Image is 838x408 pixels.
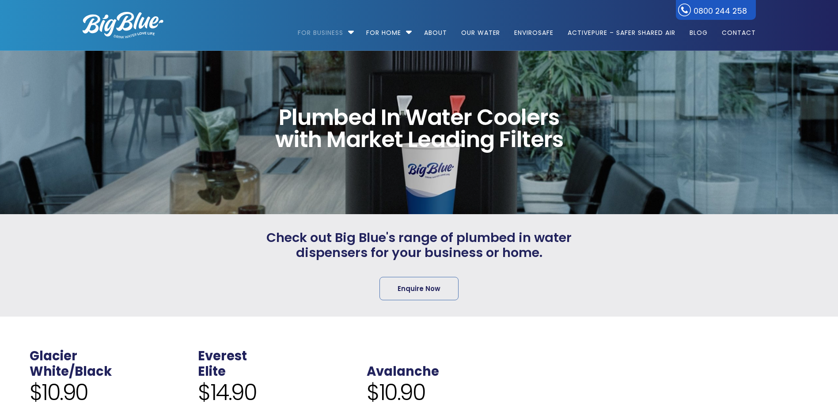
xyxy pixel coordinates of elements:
a: Avalanche [367,363,439,380]
img: logo [83,12,163,38]
a: White/Black [30,363,112,380]
a: Elite [198,363,226,380]
span: $10.90 [367,379,425,406]
a: Everest [198,347,247,365]
span: Plumbed In Water Coolers with Market Leading Filters [259,106,580,151]
span: $14.90 [198,379,256,406]
a: Enquire Now [379,277,459,300]
span: . [367,347,370,365]
a: Glacier [30,347,77,365]
span: $10.90 [30,379,88,406]
span: Check out Big Blue's range of plumbed in water dispensers for your business or home. [255,230,584,261]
